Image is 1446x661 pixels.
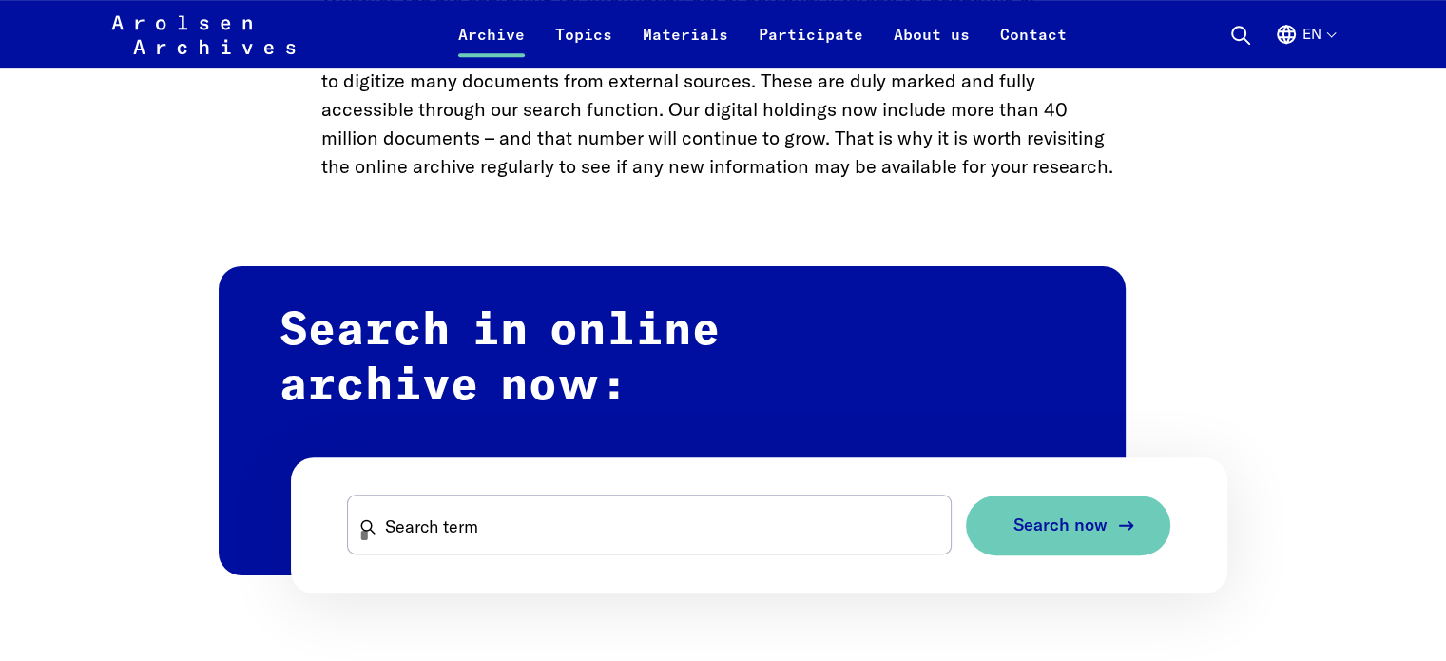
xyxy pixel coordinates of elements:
[966,496,1170,555] button: Search now
[743,23,878,68] a: Participate
[443,23,540,68] a: Archive
[1275,23,1335,68] button: English, language selection
[878,23,985,68] a: About us
[219,266,1126,575] h2: Search in online archive now:
[1013,515,1108,535] span: Search now
[443,11,1082,57] nav: Primary
[540,23,627,68] a: Topics
[627,23,743,68] a: Materials
[985,23,1082,68] a: Contact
